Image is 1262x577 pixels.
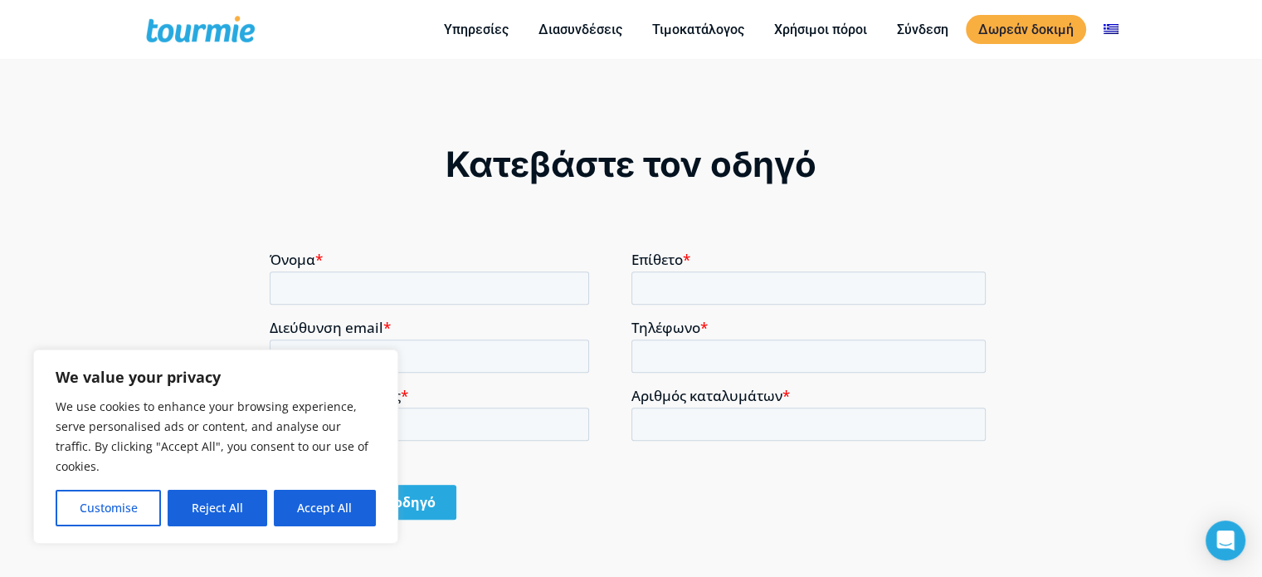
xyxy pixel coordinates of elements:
[526,19,635,40] a: Διασυνδέσεις
[168,490,266,526] button: Reject All
[884,19,961,40] a: Σύνδεση
[966,15,1086,44] a: Δωρεάν δοκιμή
[274,490,376,526] button: Accept All
[640,19,757,40] a: Τιμοκατάλογος
[431,19,521,40] a: Υπηρεσίες
[56,490,161,526] button: Customise
[362,134,513,154] span: Αριθμός καταλυμάτων
[1091,19,1131,40] a: Αλλαγή σε
[56,367,376,387] p: We value your privacy
[270,142,992,187] div: Κατεβάστε τον οδηγό
[1206,521,1245,560] div: Open Intercom Messenger
[56,397,376,477] p: We use cookies to enhance your browsing experience, serve personalised ads or content, and analys...
[270,252,992,534] iframe: Form 0
[762,19,880,40] a: Χρήσιμοι πόροι
[362,66,431,86] span: Τηλέφωνο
